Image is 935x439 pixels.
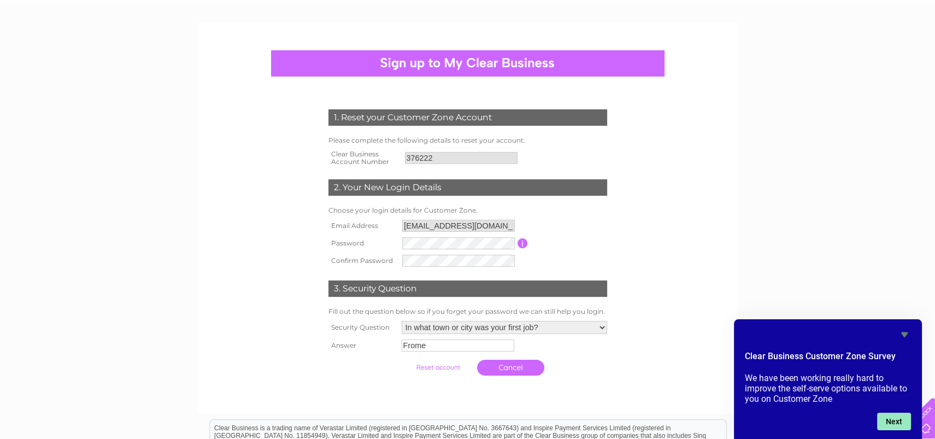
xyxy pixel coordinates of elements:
[745,373,911,404] p: We have been working really hard to improve the self-serve options available to you on Customer Zone
[326,318,399,337] th: Security Question
[729,5,804,19] a: 0333 014 3131
[33,28,89,62] img: logo.png
[326,134,610,147] td: Please complete the following details to reset your account.
[879,46,895,55] a: Blog
[518,238,528,248] input: Information
[745,328,911,430] div: Clear Business Customer Zone Survey
[328,280,607,297] div: 3. Security Question
[902,46,928,55] a: Contact
[326,217,400,235] th: Email Address
[809,46,833,55] a: Energy
[326,337,399,354] th: Answer
[877,413,911,430] button: Next question
[898,328,911,341] button: Hide survey
[782,46,803,55] a: Water
[326,252,400,270] th: Confirm Password
[326,305,610,318] td: Fill out the question below so if you forget your password we can still help you login.
[404,360,472,375] input: Submit
[477,360,544,376] a: Cancel
[326,147,402,169] th: Clear Business Account Number
[745,350,911,368] h2: Clear Business Customer Zone Survey
[840,46,873,55] a: Telecoms
[326,204,610,217] td: Choose your login details for Customer Zone.
[210,6,726,53] div: Clear Business is a trading name of Verastar Limited (registered in [GEOGRAPHIC_DATA] No. 3667643...
[328,109,607,126] div: 1. Reset your Customer Zone Account
[328,179,607,196] div: 2. Your New Login Details
[326,235,400,252] th: Password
